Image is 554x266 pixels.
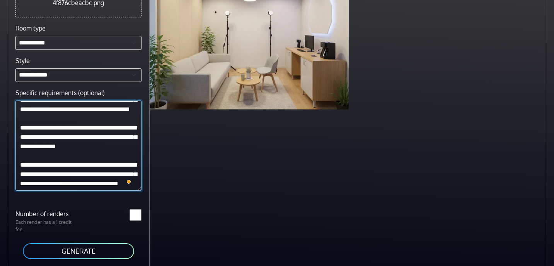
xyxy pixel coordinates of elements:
[11,209,78,218] label: Number of renders
[15,56,30,65] label: Style
[15,101,141,191] textarea: To enrich screen reader interactions, please activate Accessibility in Grammarly extension settings
[22,242,135,260] button: GENERATE
[15,88,105,97] label: Specific requirements (optional)
[11,218,78,233] p: Each render has a 1 credit fee
[15,24,46,33] label: Room type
